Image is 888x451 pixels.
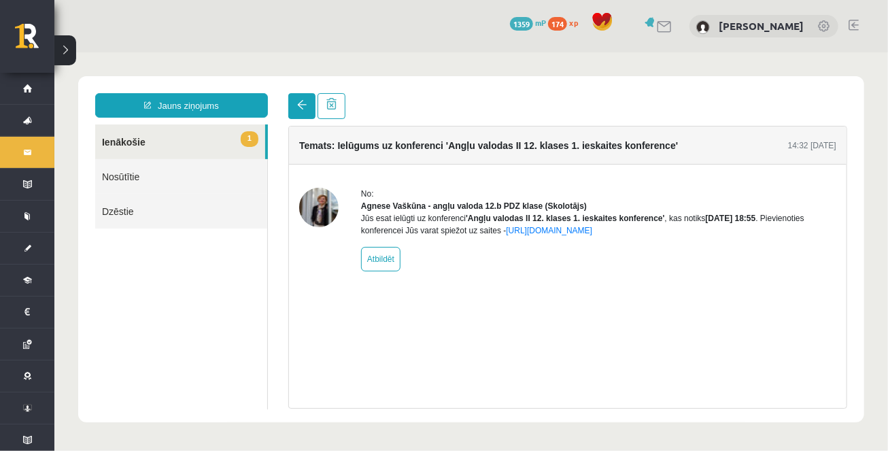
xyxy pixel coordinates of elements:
a: 1359 mP [510,17,546,28]
a: Nosūtītie [41,107,213,141]
a: [PERSON_NAME] [719,19,804,33]
span: 174 [548,17,567,31]
a: Rīgas 1. Tālmācības vidusskola [15,24,54,58]
h4: Temats: Ielūgums uz konferenci 'Angļu valodas II 12. klases 1. ieskaites konference' [245,88,624,99]
a: Jauns ziņojums [41,41,214,65]
a: Atbildēt [307,195,346,219]
img: Agnese Vaškūna - angļu valoda 12.b PDZ klase [245,135,284,175]
span: xp [569,17,578,28]
span: mP [535,17,546,28]
a: 1Ienākošie [41,72,211,107]
a: Dzēstie [41,141,213,176]
div: Jūs esat ielūgti uz konferenci , kas notiks . Pievienoties konferencei Jūs varat spiežot uz saites - [307,160,782,184]
span: 1359 [510,17,533,31]
div: 14:32 [DATE] [734,87,782,99]
a: 174 xp [548,17,585,28]
img: Diāna Abbasova [696,20,710,34]
strong: Agnese Vaškūna - angļu valoda 12.b PDZ klase (Skolotājs) [307,149,532,158]
div: No: [307,135,782,148]
span: 1 [186,79,204,95]
b: 'Angļu valodas II 12. klases 1. ieskaites konference' [411,161,611,171]
b: [DATE] 18:55 [651,161,702,171]
a: [URL][DOMAIN_NAME] [451,173,538,183]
